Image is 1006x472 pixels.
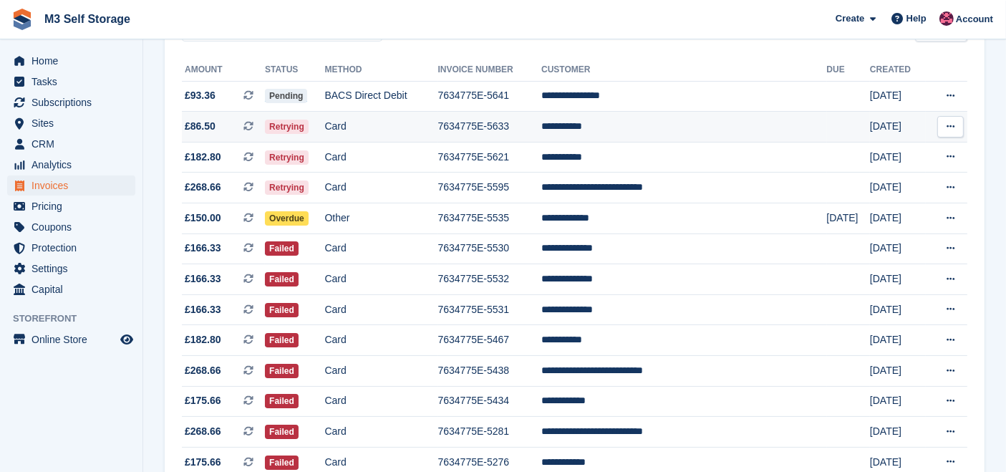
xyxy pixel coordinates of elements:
a: menu [7,329,135,350]
td: 7634775E-5530 [438,233,542,264]
td: 7634775E-5281 [438,417,542,448]
a: menu [7,175,135,196]
span: Pending [265,89,307,103]
span: Failed [265,456,299,470]
a: Preview store [118,331,135,348]
span: Failed [265,303,299,317]
span: Account [956,12,993,27]
span: Sites [32,113,117,133]
span: CRM [32,134,117,154]
td: Card [324,325,437,356]
a: menu [7,134,135,154]
td: [DATE] [870,81,926,112]
td: [DATE] [870,142,926,173]
span: £166.33 [185,241,221,256]
a: menu [7,217,135,237]
span: Overdue [265,211,309,226]
td: [DATE] [870,417,926,448]
td: Card [324,264,437,295]
td: [DATE] [870,325,926,356]
td: Card [324,142,437,173]
span: Failed [265,333,299,347]
span: £166.33 [185,302,221,317]
span: £268.66 [185,363,221,378]
span: £175.66 [185,455,221,470]
span: Create [836,11,864,26]
th: Status [265,59,324,82]
span: Failed [265,394,299,408]
td: [DATE] [870,112,926,143]
td: [DATE] [827,203,871,234]
a: menu [7,72,135,92]
span: Help [906,11,927,26]
a: menu [7,238,135,258]
td: 7634775E-5467 [438,325,542,356]
span: £93.36 [185,88,216,103]
td: 7634775E-5532 [438,264,542,295]
span: Protection [32,238,117,258]
td: [DATE] [870,203,926,234]
span: £268.66 [185,180,221,195]
span: Home [32,51,117,71]
span: Pricing [32,196,117,216]
a: M3 Self Storage [39,7,136,31]
span: Capital [32,279,117,299]
td: Card [324,294,437,325]
span: Retrying [265,120,309,134]
span: Invoices [32,175,117,196]
td: 7634775E-5438 [438,356,542,387]
a: menu [7,92,135,112]
th: Invoice Number [438,59,542,82]
span: £166.33 [185,271,221,286]
span: Retrying [265,180,309,195]
span: Settings [32,259,117,279]
span: Failed [265,364,299,378]
span: Storefront [13,312,142,326]
span: Failed [265,272,299,286]
img: Nick Jones [939,11,954,26]
td: 7634775E-5434 [438,386,542,417]
td: Card [324,233,437,264]
span: £182.80 [185,150,221,165]
a: menu [7,196,135,216]
td: [DATE] [870,264,926,295]
th: Amount [182,59,265,82]
span: £182.80 [185,332,221,347]
td: Card [324,356,437,387]
img: stora-icon-8386f47178a22dfd0bd8f6a31ec36ba5ce8667c1dd55bd0f319d3a0aa187defe.svg [11,9,33,30]
td: [DATE] [870,294,926,325]
td: [DATE] [870,386,926,417]
th: Created [870,59,926,82]
td: BACS Direct Debit [324,81,437,112]
td: Card [324,417,437,448]
span: £86.50 [185,119,216,134]
span: Failed [265,425,299,439]
a: menu [7,279,135,299]
th: Method [324,59,437,82]
span: Tasks [32,72,117,92]
a: menu [7,51,135,71]
a: menu [7,155,135,175]
td: Card [324,386,437,417]
span: Failed [265,241,299,256]
td: 7634775E-5621 [438,142,542,173]
td: 7634775E-5531 [438,294,542,325]
span: Subscriptions [32,92,117,112]
th: Due [827,59,871,82]
td: 7634775E-5535 [438,203,542,234]
td: [DATE] [870,356,926,387]
th: Customer [541,59,826,82]
td: 7634775E-5641 [438,81,542,112]
td: Other [324,203,437,234]
span: £268.66 [185,424,221,439]
td: Card [324,112,437,143]
span: Coupons [32,217,117,237]
span: Retrying [265,150,309,165]
span: Online Store [32,329,117,350]
a: menu [7,113,135,133]
td: [DATE] [870,233,926,264]
span: Analytics [32,155,117,175]
td: [DATE] [870,173,926,203]
td: 7634775E-5595 [438,173,542,203]
td: Card [324,173,437,203]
